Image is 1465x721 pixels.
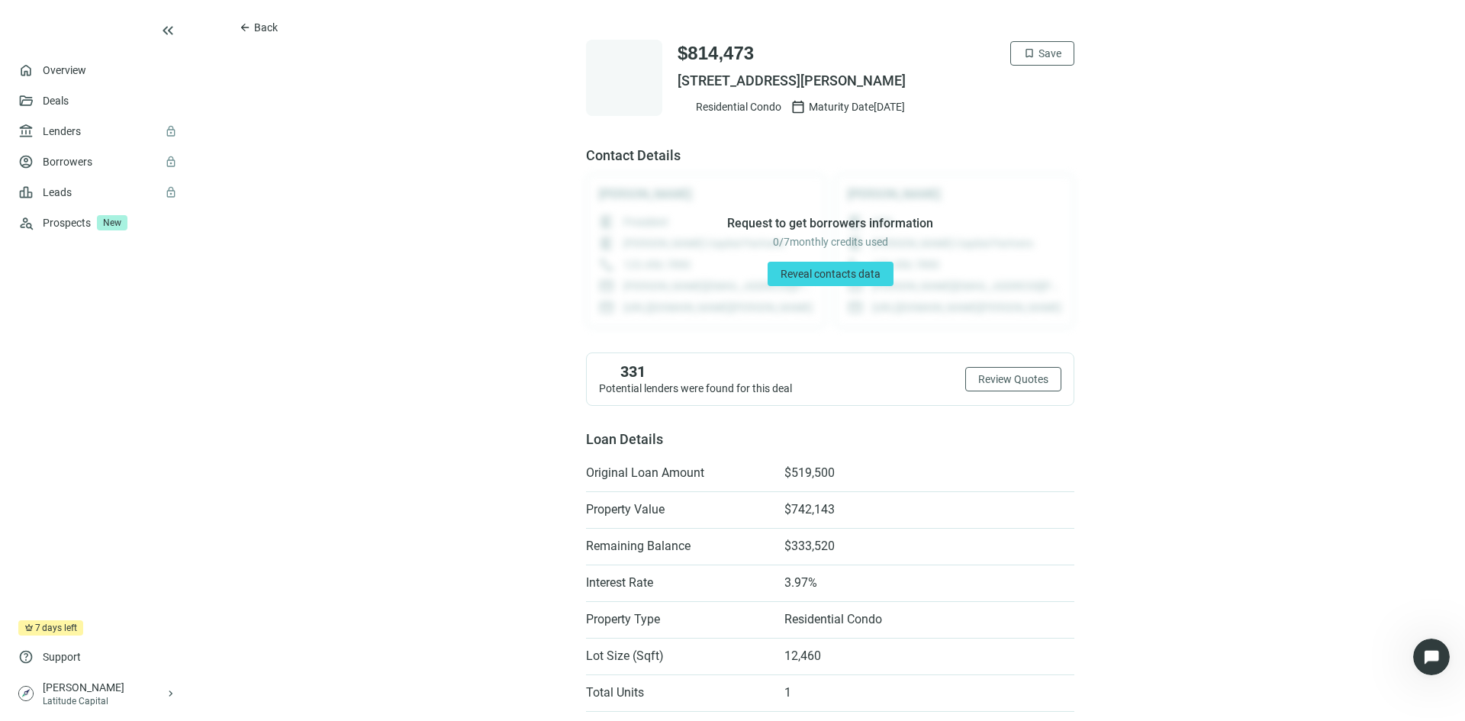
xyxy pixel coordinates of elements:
[784,575,817,591] span: 3.97%
[19,687,33,700] img: avatar
[586,685,769,700] span: Total Units
[97,215,127,230] span: New
[24,623,34,632] span: crown
[978,373,1048,385] span: Review Quotes
[48,500,60,512] button: Emoji picker
[1023,47,1035,60] span: bookmark
[106,331,118,343] a: Source reference 12778210:
[226,15,291,40] button: arrow_backBack
[12,139,293,185] div: LoanBot says…
[72,500,85,512] button: Gif picker
[165,186,177,198] span: lock
[784,685,791,700] span: 1
[12,369,293,415] div: LoanBot says…
[586,146,1074,165] span: Contact Details
[43,695,165,707] div: Latitude Capital
[12,245,293,370] div: LoanBot says…
[784,502,835,517] span: $742,143
[24,254,281,344] div: You can contact our support team to set up your lender profile and enable the "Programs" tab by e...
[620,362,646,381] span: 331
[63,417,79,433] div: Profile image for LoanBase
[12,450,250,513] div: You can reach out to [PERSON_NAME], our head of lender relations [PERSON_NAME]
[12,450,293,515] div: LoanBase says…
[784,539,835,554] span: $333,520
[74,8,132,19] h1: LoanBase
[24,148,192,163] div: Did that answer your question?
[35,620,40,636] span: 7
[784,612,882,627] span: Residential Condo
[165,156,177,168] span: lock
[781,268,881,280] span: Reveal contacts data
[678,72,1074,90] span: [STREET_ADDRESS][PERSON_NAME]
[1413,639,1450,675] iframe: Intercom live chat
[12,369,218,403] div: Is that what you were looking for?
[43,680,165,695] div: [PERSON_NAME]
[965,367,1061,391] button: Review Quotes
[773,234,888,249] span: 0 / 7 monthly credits used
[55,185,293,233] div: I need to contact support to setup my lender profile
[586,539,769,554] span: Remaining Balance
[586,502,769,517] span: Property Value
[24,378,206,394] div: Is that what you were looking for?
[586,575,769,591] span: Interest Rate
[165,687,177,700] span: keyboard_arrow_right
[696,99,781,114] span: Residential Condo
[586,612,769,627] span: Property Type
[254,21,278,34] span: Back
[83,420,133,430] b: LoanBase
[268,6,295,34] div: Close
[599,382,792,394] span: Potential lenders were found for this deal
[18,649,34,665] span: help
[678,41,754,66] span: $814,473
[67,194,281,224] div: I need to contact support to setup my lender profile
[43,8,68,33] div: Profile image for LoanBase
[43,208,177,238] div: Prospects
[809,99,905,114] span: Maturity Date [DATE]
[165,125,177,137] span: lock
[10,6,39,35] button: go back
[42,620,77,636] span: days left
[43,649,81,665] span: Support
[1038,47,1061,60] span: Save
[97,500,109,512] button: Start recording
[586,465,769,481] span: Original Loan Amount
[790,99,806,114] span: calendar_today
[74,19,142,34] p: Active 2h ago
[24,500,36,512] button: Upload attachment
[43,95,69,107] a: Deals
[239,6,268,35] button: Home
[262,494,286,518] button: Send a message…
[12,185,293,245] div: user says…
[159,21,177,40] button: keyboard_double_arrow_left
[784,465,835,481] span: $519,500
[12,415,293,450] div: LoanBase says…
[83,418,242,432] div: joined the conversation
[586,649,769,664] span: Lot Size (Sqft)
[784,649,821,664] span: 12,460
[239,21,251,34] span: arrow_back
[12,245,293,353] div: You can contact our support team to set up your lender profile and enable the "Programs" tab by e...
[24,459,238,504] div: You can reach out to [PERSON_NAME], our head of lender relations [PERSON_NAME]
[586,431,663,447] span: Loan Details
[24,285,205,312] a: [EMAIL_ADDRESS][DOMAIN_NAME]
[43,64,86,76] a: Overview
[13,468,292,494] textarea: Message…
[133,116,145,128] a: Source reference 13189023:
[768,262,893,286] button: Reveal contacts data
[727,216,933,231] span: Request to get borrowers information
[12,139,204,172] div: Did that answer your question?
[24,356,153,365] div: LoanBot • AI Agent • 1h ago
[1010,41,1074,66] button: bookmarkSave
[43,208,177,238] a: ProspectsNew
